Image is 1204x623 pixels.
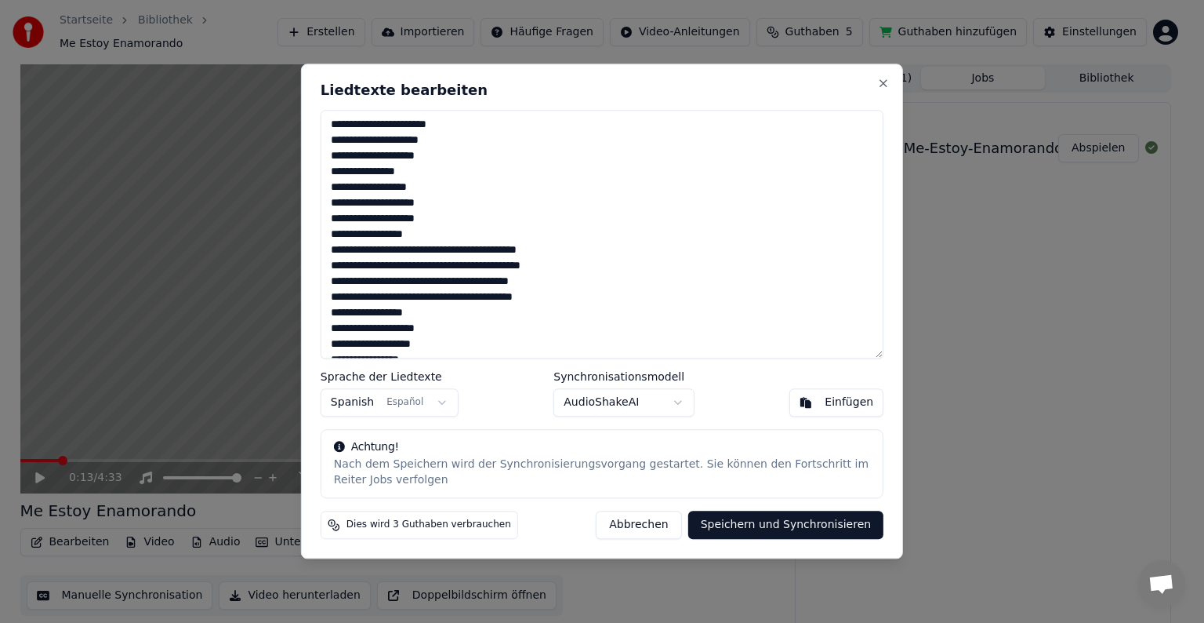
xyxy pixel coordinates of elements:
button: Einfügen [789,389,883,417]
div: Nach dem Speichern wird der Synchronisierungsvorgang gestartet. Sie können den Fortschritt im Rei... [334,457,870,489]
button: Abbrechen [596,512,681,540]
label: Sprache der Liedtexte [321,372,459,383]
span: Dies wird 3 Guthaben verbrauchen [346,519,511,532]
h2: Liedtexte bearbeiten [321,83,883,97]
div: Achtung! [334,440,870,456]
div: Einfügen [825,395,873,411]
label: Synchronisationsmodell [553,372,694,383]
button: Speichern und Synchronisieren [688,512,884,540]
